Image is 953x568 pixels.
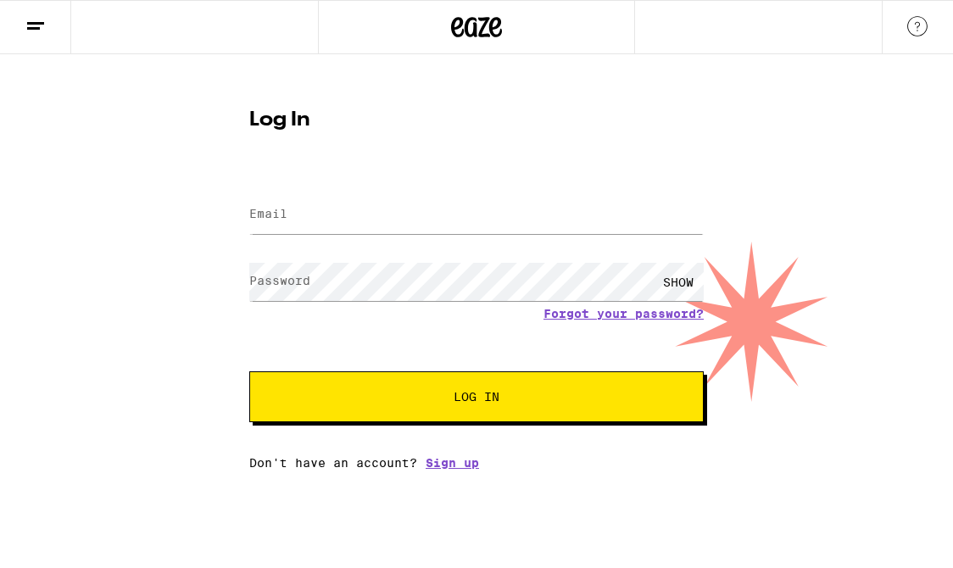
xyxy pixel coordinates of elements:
label: Password [249,274,310,287]
input: Email [249,196,704,234]
a: Forgot your password? [543,307,704,320]
div: Don't have an account? [249,456,704,470]
a: Sign up [426,456,479,470]
label: Email [249,207,287,220]
button: Log In [249,371,704,422]
div: SHOW [653,263,704,301]
h1: Log In [249,110,704,131]
span: Log In [454,391,499,403]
